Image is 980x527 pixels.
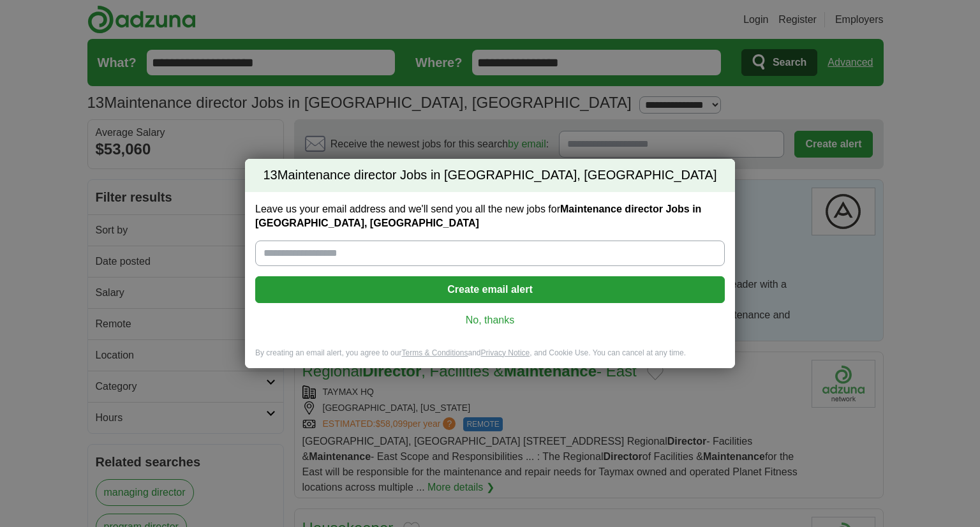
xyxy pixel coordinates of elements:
strong: Maintenance director Jobs in [GEOGRAPHIC_DATA], [GEOGRAPHIC_DATA] [255,204,701,228]
a: Privacy Notice [481,348,530,357]
h2: Maintenance director Jobs in [GEOGRAPHIC_DATA], [GEOGRAPHIC_DATA] [245,159,735,192]
span: 13 [264,167,278,184]
div: By creating an email alert, you agree to our and , and Cookie Use. You can cancel at any time. [245,348,735,369]
a: No, thanks [265,313,715,327]
a: Terms & Conditions [401,348,468,357]
label: Leave us your email address and we'll send you all the new jobs for [255,202,725,230]
button: Create email alert [255,276,725,303]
